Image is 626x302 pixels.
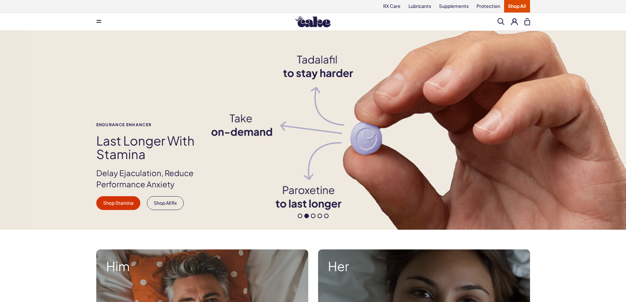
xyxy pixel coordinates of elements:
a: Shop All Rx [147,196,184,210]
h1: Last Longer with Stamina [96,134,222,161]
strong: Her [328,259,520,273]
img: Hello Cake [295,16,331,27]
a: Shop Stamina [96,196,140,210]
strong: Him [106,259,298,273]
p: Delay Ejaculation, Reduce Performance Anxiety [96,168,222,190]
span: Endurance Enhancer [96,123,222,127]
